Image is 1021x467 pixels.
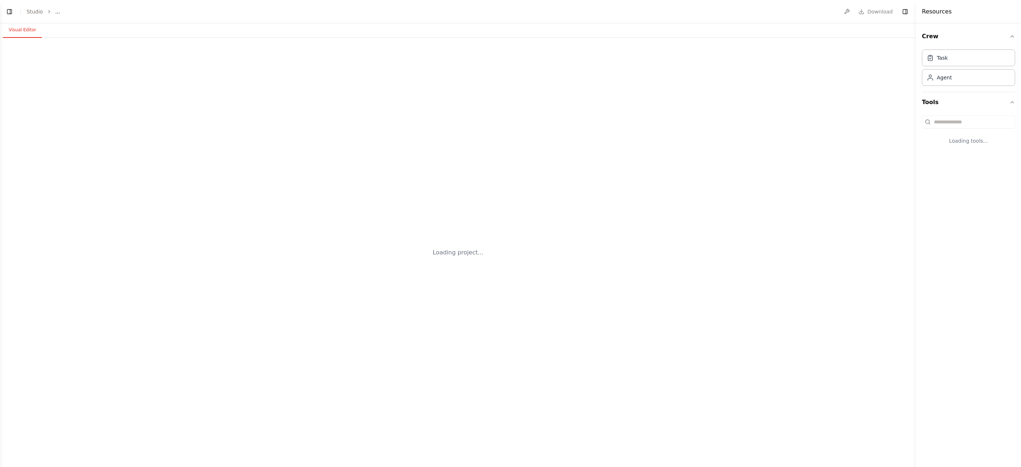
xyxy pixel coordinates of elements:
div: Crew [922,47,1015,92]
a: Studio [27,9,43,15]
button: Show left sidebar [4,7,15,17]
button: Visual Editor [3,23,42,38]
div: Tools [922,112,1015,156]
div: Task [937,54,948,62]
div: Agent [937,74,952,81]
button: Hide right sidebar [900,7,910,17]
button: Tools [922,92,1015,112]
div: Loading tools... [922,131,1015,150]
h4: Resources [922,7,952,16]
button: Crew [922,26,1015,47]
div: Loading project... [433,248,484,257]
span: ... [55,8,60,15]
nav: breadcrumb [27,8,60,15]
